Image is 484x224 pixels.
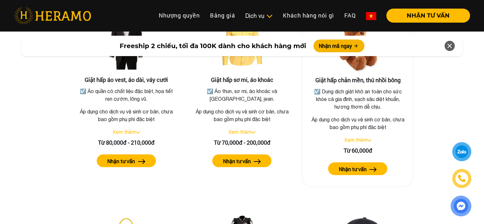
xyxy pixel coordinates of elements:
[107,157,135,165] label: Nhận tư vấn
[254,159,261,164] img: arrow
[192,76,293,83] h3: Giặt hấp sơ mi, áo khoác
[251,131,256,134] img: arrow_down.svg
[369,167,377,172] img: arrow
[458,175,466,182] img: phone-icon
[97,154,156,167] button: Nhận tư vấn
[192,107,293,123] p: Áp dụng cho dịch vụ vệ sinh cơ bản, chưa bao gồm phụ phí đặc biệt
[278,9,339,22] a: Khách hàng nói gì
[212,154,271,167] button: Nhận tư vấn
[77,87,176,102] p: ☑️ Áo quần có chất liệu đặc biệt, họa tiết ren cườm, lông vũ.
[367,139,371,141] img: arrow_down.svg
[113,129,136,134] a: Xem thêm
[307,115,408,131] p: Áp dụng cho dịch vụ vệ sinh cơ bản, chưa bao gồm phụ phí đặc biệt
[386,9,470,23] button: NHẬN TƯ VẤN
[205,9,240,22] a: Bảng giá
[328,162,387,175] button: Nhận tư vấn
[192,138,293,147] div: Từ 70,000đ - 200,000đ
[307,76,408,83] h3: Giặt hấp chăn mền, thú nhồi bông
[192,154,293,167] a: Nhận tư vấn arrow
[344,137,367,142] a: Xem thêm
[266,13,273,19] img: subToggleIcon
[223,157,250,165] label: Nhận tư vấn
[76,138,177,147] div: Từ 80,000đ - 210,000đ
[154,9,205,22] a: Nhượng quyền
[453,170,470,187] a: phone-icon
[381,13,470,18] a: NHẬN TƯ VẤN
[339,9,361,22] a: FAQ
[313,40,364,52] button: Nhận mã ngay
[339,165,366,173] label: Nhận tư vấn
[119,41,306,51] span: Freeship 2 chiều, tối đa 100K dành cho khách hàng mới
[307,162,408,175] a: Nhận tư vấn arrow
[76,107,177,123] p: Áp dụng cho dịch vụ vệ sinh cơ bản, chưa bao gồm phụ phí đặc biệt
[309,87,407,110] p: ☑️ Dung dịch giặt khô an toàn cho sức khỏe cả gia đình, sạch sâu diệt khuẩn, hương thơm dễ chịu.
[366,12,376,20] img: vn-flag.png
[193,87,291,102] p: ☑️ Áo thun, sơ mi, áo khoác và [GEOGRAPHIC_DATA], jean.
[76,76,177,83] h3: Giặt hấp áo vest, áo dài, váy cưới
[136,131,140,134] img: arrow_down.svg
[307,146,408,155] div: Từ 60,000đ
[228,129,251,134] a: Xem thêm
[14,7,91,24] img: heramo-logo.png
[245,11,273,20] div: Dịch vụ
[76,154,177,167] a: Nhận tư vấn arrow
[138,159,145,164] img: arrow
